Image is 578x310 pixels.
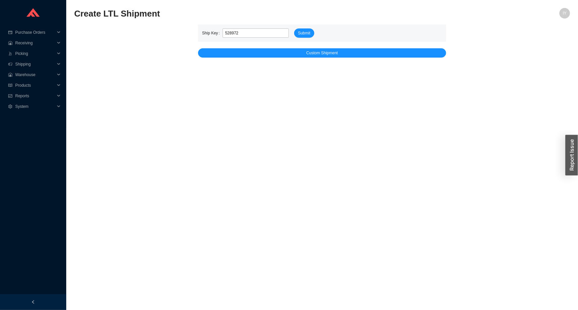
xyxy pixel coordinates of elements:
span: left [31,300,35,304]
label: Ship Key [202,28,222,38]
span: Receiving [15,38,55,48]
span: setting [8,105,13,109]
span: Purchase Orders [15,27,55,38]
span: read [8,83,13,87]
span: Products [15,80,55,91]
span: IY [563,8,566,19]
span: Reports [15,91,55,101]
span: Picking [15,48,55,59]
span: fund [8,94,13,98]
span: Shipping [15,59,55,69]
span: Warehouse [15,69,55,80]
span: Custom Shipment [306,50,338,56]
button: Submit [294,28,314,38]
span: credit-card [8,30,13,34]
span: System [15,101,55,112]
span: Submit [298,30,310,36]
button: Custom Shipment [198,48,446,58]
h2: Create LTL Shipment [74,8,446,20]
